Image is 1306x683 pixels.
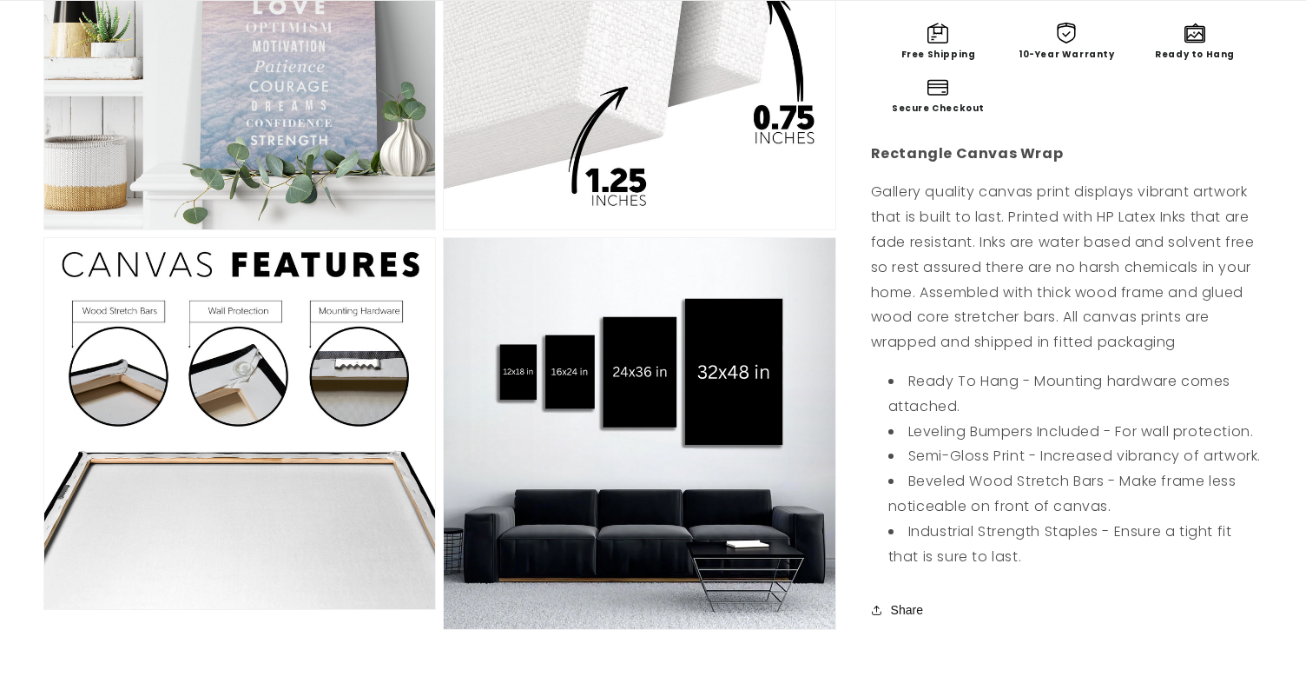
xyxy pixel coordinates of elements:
p: Gallery quality canvas print displays vibrant artwork that is built to last. Printed with HP Late... [871,181,1263,356]
li: Beveled Wood Stretch Bars - Make frame less noticeable on front of canvas. [888,470,1263,521]
li: Leveling Bumpers Included - For wall protection. [888,420,1263,445]
strong: Rectangle Canvas Wrap [871,143,1064,163]
li: Semi-Gloss Print - Increased vibrancy of artwork. [888,445,1263,470]
span: Free Shipping [901,50,976,59]
li: Ready To Hang - Mounting hardware comes attached. [888,370,1263,421]
span: Ready to Hang [1155,50,1235,59]
button: Share [871,592,928,630]
li: Industrial Strength Staples - Ensure a tight fit that is sure to last. [888,520,1263,570]
span: Secure Checkout [892,104,985,113]
span: 10-Year Warranty [1019,50,1115,59]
